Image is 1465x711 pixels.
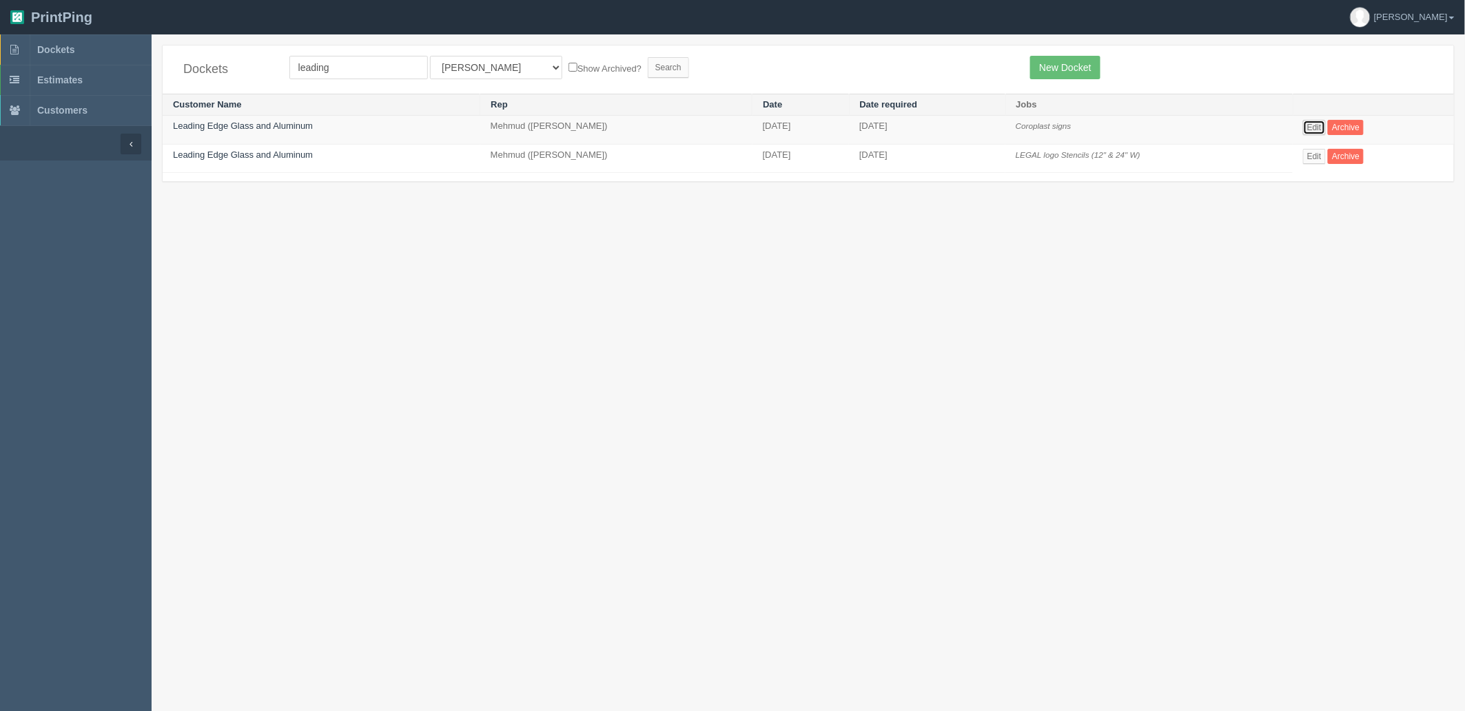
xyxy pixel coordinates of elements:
img: avatar_default-7531ab5dedf162e01f1e0bb0964e6a185e93c5c22dfe317fb01d7f8cd2b1632c.jpg [1351,8,1370,27]
a: Edit [1303,120,1326,135]
a: Archive [1328,149,1364,164]
td: [DATE] [752,144,849,173]
h4: Dockets [183,63,269,76]
a: Date required [860,99,918,110]
span: Dockets [37,44,74,55]
a: Archive [1328,120,1364,135]
a: New Docket [1030,56,1100,79]
td: [DATE] [849,144,1005,173]
a: Leading Edge Glass and Aluminum [173,121,313,131]
a: Rep [491,99,508,110]
td: [DATE] [752,116,849,145]
input: Search [648,57,689,78]
input: Show Archived? [568,63,577,72]
a: Leading Edge Glass and Aluminum [173,150,313,160]
span: Estimates [37,74,83,85]
i: LEGAL logo Stencils (12" & 24" W) [1016,150,1140,159]
span: Customers [37,105,88,116]
td: Mehmud ([PERSON_NAME]) [480,116,752,145]
i: Coroplast signs [1016,121,1072,130]
label: Show Archived? [568,60,642,76]
a: Date [763,99,782,110]
img: logo-3e63b451c926e2ac314895c53de4908e5d424f24456219fb08d385ab2e579770.png [10,10,24,24]
a: Customer Name [173,99,242,110]
a: Edit [1303,149,1326,164]
input: Customer Name [289,56,428,79]
td: [DATE] [849,116,1005,145]
th: Jobs [1005,94,1293,116]
td: Mehmud ([PERSON_NAME]) [480,144,752,173]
